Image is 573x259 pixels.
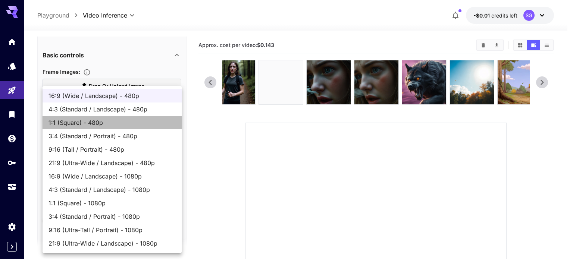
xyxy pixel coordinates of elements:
[48,199,176,208] span: 1:1 (Square) - 1080p
[48,132,176,140] span: 3:4 (Standard / Portrait) - 480p
[48,91,176,100] span: 16:9 (Wide / Landscape) - 480p
[48,118,176,127] span: 1:1 (Square) - 480p
[48,225,176,234] span: 9:16 (Ultra-Tall / Portrait) - 1080p
[48,105,176,114] span: 4:3 (Standard / Landscape) - 480p
[48,185,176,194] span: 4:3 (Standard / Landscape) - 1080p
[48,145,176,154] span: 9:16 (Tall / Portrait) - 480p
[48,172,176,181] span: 16:9 (Wide / Landscape) - 1080p
[48,239,176,248] span: 21:9 (Ultra-Wide / Landscape) - 1080p
[48,158,176,167] span: 21:9 (Ultra-Wide / Landscape) - 480p
[48,212,176,221] span: 3:4 (Standard / Portrait) - 1080p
